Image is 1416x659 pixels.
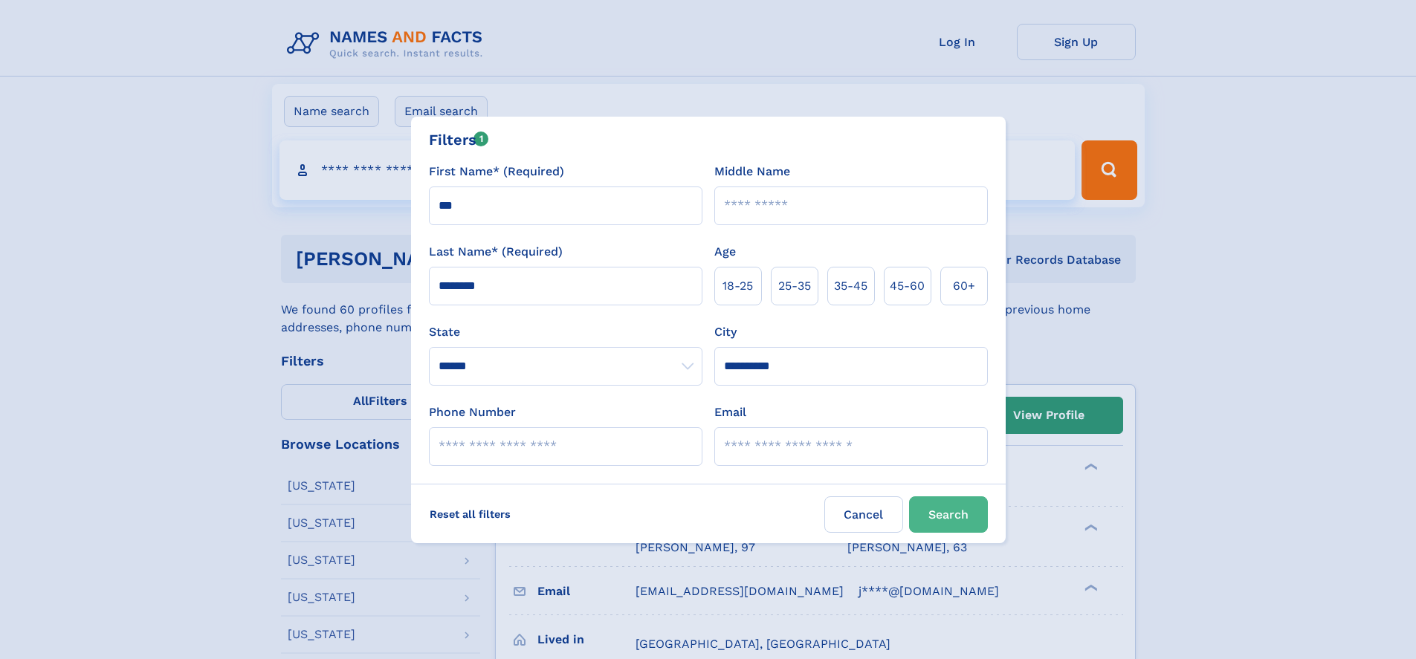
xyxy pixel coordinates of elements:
[909,496,988,533] button: Search
[429,403,516,421] label: Phone Number
[890,277,925,295] span: 45‑60
[722,277,753,295] span: 18‑25
[953,277,975,295] span: 60+
[714,163,790,181] label: Middle Name
[429,163,564,181] label: First Name* (Required)
[834,277,867,295] span: 35‑45
[429,129,489,151] div: Filters
[778,277,811,295] span: 25‑35
[714,243,736,261] label: Age
[714,403,746,421] label: Email
[420,496,520,532] label: Reset all filters
[714,323,737,341] label: City
[429,323,702,341] label: State
[429,243,563,261] label: Last Name* (Required)
[824,496,903,533] label: Cancel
